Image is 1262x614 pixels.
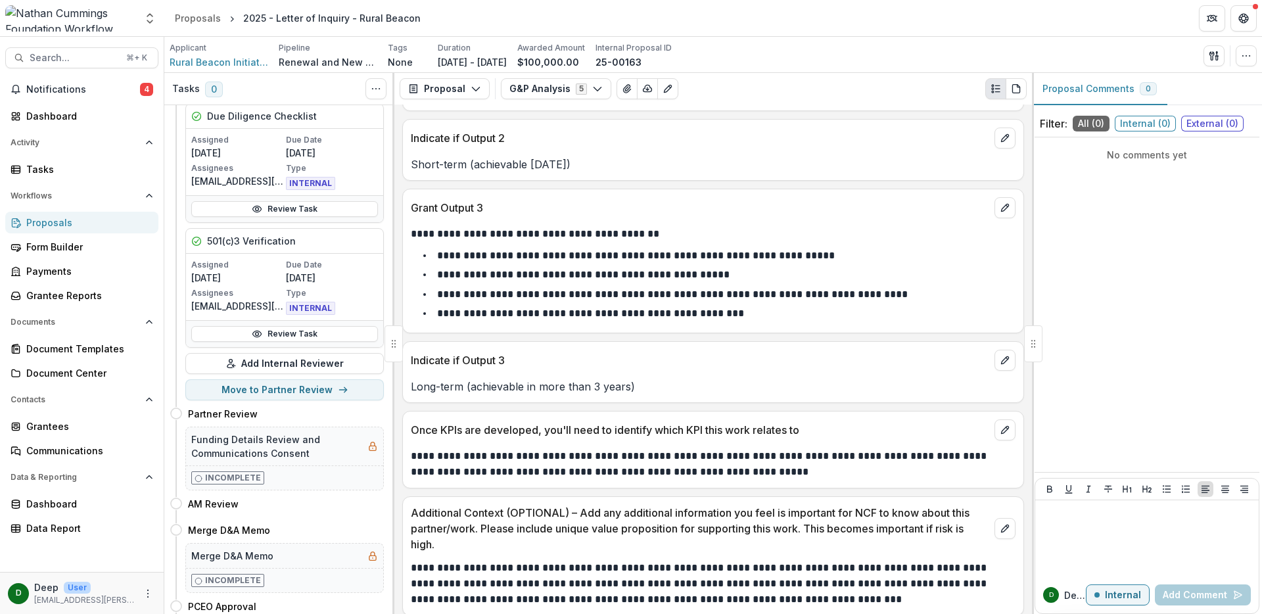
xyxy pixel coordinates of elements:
[5,389,158,410] button: Open Contacts
[205,472,261,484] p: Incomplete
[172,83,200,95] h3: Tasks
[11,191,140,201] span: Workflows
[286,287,378,299] p: Type
[11,473,140,482] span: Data & Reporting
[191,326,378,342] a: Review Task
[1049,592,1054,598] div: Deep
[1064,588,1086,602] p: Deep
[517,42,585,54] p: Awarded Amount
[1146,84,1151,93] span: 0
[188,497,239,511] h4: AM Review
[5,79,158,100] button: Notifications4
[286,302,335,315] span: INTERNAL
[5,185,158,206] button: Open Workflows
[26,289,148,302] div: Grantee Reports
[26,84,140,95] span: Notifications
[124,51,150,65] div: ⌘ + K
[5,362,158,384] a: Document Center
[11,395,140,404] span: Contacts
[5,285,158,306] a: Grantee Reports
[26,109,148,123] div: Dashboard
[26,342,148,356] div: Document Templates
[279,55,377,69] p: Renewal and New Grants Pipeline
[140,83,153,96] span: 4
[286,162,378,174] p: Type
[205,82,223,97] span: 0
[140,586,156,602] button: More
[5,5,135,32] img: Nathan Cummings Foundation Workflow Sandbox logo
[411,130,989,146] p: Indicate if Output 2
[185,379,384,400] button: Move to Partner Review
[191,287,283,299] p: Assignees
[170,9,226,28] a: Proposals
[1198,481,1213,497] button: Align Left
[388,55,413,69] p: None
[26,162,148,176] div: Tasks
[1061,481,1077,497] button: Underline
[438,55,507,69] p: [DATE] - [DATE]
[207,109,317,123] h5: Due Diligence Checklist
[16,589,22,598] div: Deep
[1081,481,1096,497] button: Italicize
[1139,481,1155,497] button: Heading 2
[64,582,91,594] p: User
[5,105,158,127] a: Dashboard
[5,212,158,233] a: Proposals
[411,156,1016,172] p: Short-term (achievable [DATE])
[411,379,1016,394] p: Long-term (achievable in more than 3 years)
[388,42,408,54] p: Tags
[30,53,118,64] span: Search...
[286,259,378,271] p: Due Date
[191,299,283,313] p: [EMAIL_ADDRESS][DOMAIN_NAME]
[5,47,158,68] button: Search...
[205,575,261,586] p: Incomplete
[1115,116,1176,131] span: Internal ( 0 )
[26,366,148,380] div: Document Center
[994,419,1016,440] button: edit
[1086,584,1150,605] button: Internal
[1040,148,1254,162] p: No comments yet
[286,134,378,146] p: Due Date
[994,128,1016,149] button: edit
[5,312,158,333] button: Open Documents
[26,419,148,433] div: Grantees
[5,440,158,461] a: Communications
[26,264,148,278] div: Payments
[11,318,140,327] span: Documents
[1006,78,1027,99] button: PDF view
[5,158,158,180] a: Tasks
[501,78,611,99] button: G&P Analysis5
[191,201,378,217] a: Review Task
[5,260,158,282] a: Payments
[365,78,386,99] button: Toggle View Cancelled Tasks
[5,132,158,153] button: Open Activity
[26,497,148,511] div: Dashboard
[1042,481,1058,497] button: Bold
[596,42,672,54] p: Internal Proposal ID
[191,134,283,146] p: Assigned
[188,600,256,613] h4: PCEO Approval
[170,42,206,54] p: Applicant
[1199,5,1225,32] button: Partners
[279,42,310,54] p: Pipeline
[34,594,135,606] p: [EMAIL_ADDRESS][PERSON_NAME][DOMAIN_NAME]
[400,78,490,99] button: Proposal
[191,549,273,563] h5: Merge D&A Memo
[1073,116,1110,131] span: All ( 0 )
[985,78,1006,99] button: Plaintext view
[411,200,989,216] p: Grant Output 3
[1032,73,1167,105] button: Proposal Comments
[243,11,421,25] div: 2025 - Letter of Inquiry - Rural Beacon
[596,55,642,69] p: 25-00163
[191,433,362,460] h5: Funding Details Review and Communications Consent
[188,407,258,421] h4: Partner Review
[141,5,159,32] button: Open entity switcher
[286,177,335,190] span: INTERNAL
[175,11,221,25] div: Proposals
[5,493,158,515] a: Dashboard
[286,146,378,160] p: [DATE]
[1155,584,1251,605] button: Add Comment
[1105,590,1141,601] p: Internal
[1181,116,1244,131] span: External ( 0 )
[1159,481,1175,497] button: Bullet List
